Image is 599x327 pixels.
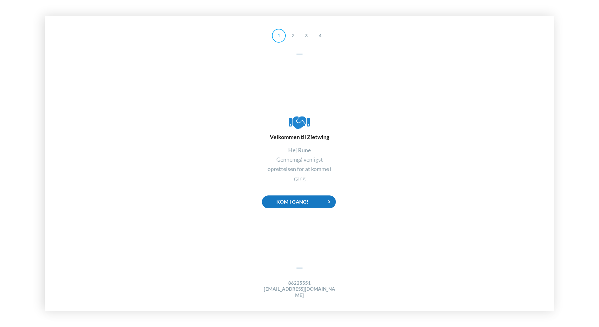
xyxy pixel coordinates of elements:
[262,280,337,286] h4: 86225551
[262,195,336,208] div: Kom i gang!
[286,29,299,43] div: 2
[272,29,286,43] div: 1
[262,286,337,298] h4: [EMAIL_ADDRESS][DOMAIN_NAME]
[299,29,313,43] div: 3
[262,114,337,141] div: Velkommen til Zietwing
[313,29,327,43] div: 4
[262,145,337,183] div: Hej Rune Gennemgå venligst oprettelsen for at komme i gang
